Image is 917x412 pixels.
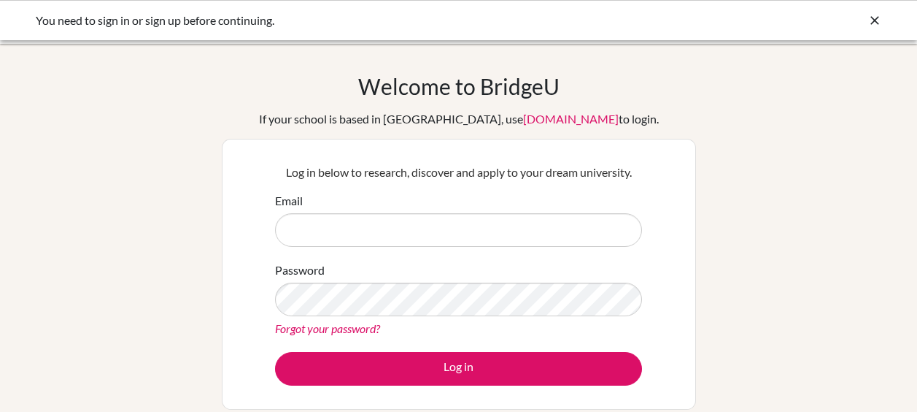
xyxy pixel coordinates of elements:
p: Log in below to research, discover and apply to your dream university. [275,164,642,181]
a: [DOMAIN_NAME] [523,112,619,126]
h1: Welcome to BridgeU [358,73,560,99]
label: Email [275,192,303,210]
div: If your school is based in [GEOGRAPHIC_DATA], use to login. [259,110,659,128]
label: Password [275,262,325,279]
div: You need to sign in or sign up before continuing. [36,12,663,29]
button: Log in [275,352,642,386]
a: Forgot your password? [275,321,380,335]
